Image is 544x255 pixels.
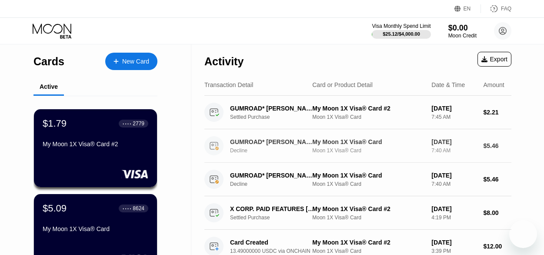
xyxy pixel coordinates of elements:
[464,6,471,12] div: EN
[372,23,431,39] div: Visa Monthly Spend Limit$25.12/$4,000.00
[312,105,424,112] div: My Moon 1X Visa® Card #2
[43,203,67,214] div: $5.09
[312,172,424,179] div: My Moon 1X Visa® Card
[133,121,144,127] div: 2779
[454,4,481,13] div: EN
[431,114,476,120] div: 7:45 AM
[230,138,314,145] div: GUMROAD* [PERSON_NAME] [PHONE_NUMBER] US
[204,129,511,163] div: GUMROAD* [PERSON_NAME] [PHONE_NUMBER] USDeclineMy Moon 1X Visa® CardMoon 1X Visa® Card[DATE]7:40 ...
[43,141,148,148] div: My Moon 1X Visa® Card #2
[312,205,424,212] div: My Moon 1X Visa® Card #2
[431,215,476,221] div: 4:19 PM
[372,23,431,29] div: Visa Monthly Spend Limit
[431,172,476,179] div: [DATE]
[383,31,420,37] div: $25.12 / $4,000.00
[105,53,157,70] div: New Card
[431,81,465,88] div: Date & Time
[312,239,424,246] div: My Moon 1X Visa® Card #2
[431,148,476,154] div: 7:40 AM
[484,142,512,149] div: $5.46
[204,55,244,68] div: Activity
[123,122,131,125] div: ● ● ● ●
[477,52,511,67] div: Export
[481,4,511,13] div: FAQ
[448,33,477,39] div: Moon Credit
[133,205,144,211] div: 8624
[40,83,58,90] div: Active
[484,243,512,250] div: $12.00
[230,172,314,179] div: GUMROAD* [PERSON_NAME] [PHONE_NUMBER] US
[312,114,424,120] div: Moon 1X Visa® Card
[501,6,511,12] div: FAQ
[484,81,504,88] div: Amount
[431,239,476,246] div: [DATE]
[34,109,157,187] div: $1.79● ● ● ●2779My Moon 1X Visa® Card #2
[431,138,476,145] div: [DATE]
[230,205,314,212] div: X CORP. PAID FEATURES [PHONE_NUMBER] US
[230,181,321,187] div: Decline
[431,105,476,112] div: [DATE]
[509,220,537,248] iframe: Button to launch messaging window
[204,81,253,88] div: Transaction Detail
[43,118,67,129] div: $1.79
[204,196,511,230] div: X CORP. PAID FEATURES [PHONE_NUMBER] USSettled PurchaseMy Moon 1X Visa® Card #2Moon 1X Visa® Card...
[312,215,424,221] div: Moon 1X Visa® Card
[312,138,424,145] div: My Moon 1X Visa® Card
[312,248,424,254] div: Moon 1X Visa® Card
[484,109,512,116] div: $2.21
[484,209,512,216] div: $8.00
[312,181,424,187] div: Moon 1X Visa® Card
[481,56,507,63] div: Export
[230,105,314,112] div: GUMROAD* [PERSON_NAME] [PHONE_NUMBER] US
[431,205,476,212] div: [DATE]
[230,215,321,221] div: Settled Purchase
[230,248,321,254] div: 13.49000000 USDC via ONCHAIN
[230,114,321,120] div: Settled Purchase
[431,181,476,187] div: 7:40 AM
[230,148,321,154] div: Decline
[312,148,424,154] div: Moon 1X Visa® Card
[33,55,64,68] div: Cards
[122,58,149,65] div: New Card
[230,239,314,246] div: Card Created
[204,163,511,196] div: GUMROAD* [PERSON_NAME] [PHONE_NUMBER] USDeclineMy Moon 1X Visa® CardMoon 1X Visa® Card[DATE]7:40 ...
[448,23,477,33] div: $0.00
[312,81,373,88] div: Card or Product Detail
[43,225,148,232] div: My Moon 1X Visa® Card
[431,248,476,254] div: 3:39 PM
[484,176,512,183] div: $5.46
[448,23,477,39] div: $0.00Moon Credit
[123,207,131,210] div: ● ● ● ●
[204,96,511,129] div: GUMROAD* [PERSON_NAME] [PHONE_NUMBER] USSettled PurchaseMy Moon 1X Visa® Card #2Moon 1X Visa® Car...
